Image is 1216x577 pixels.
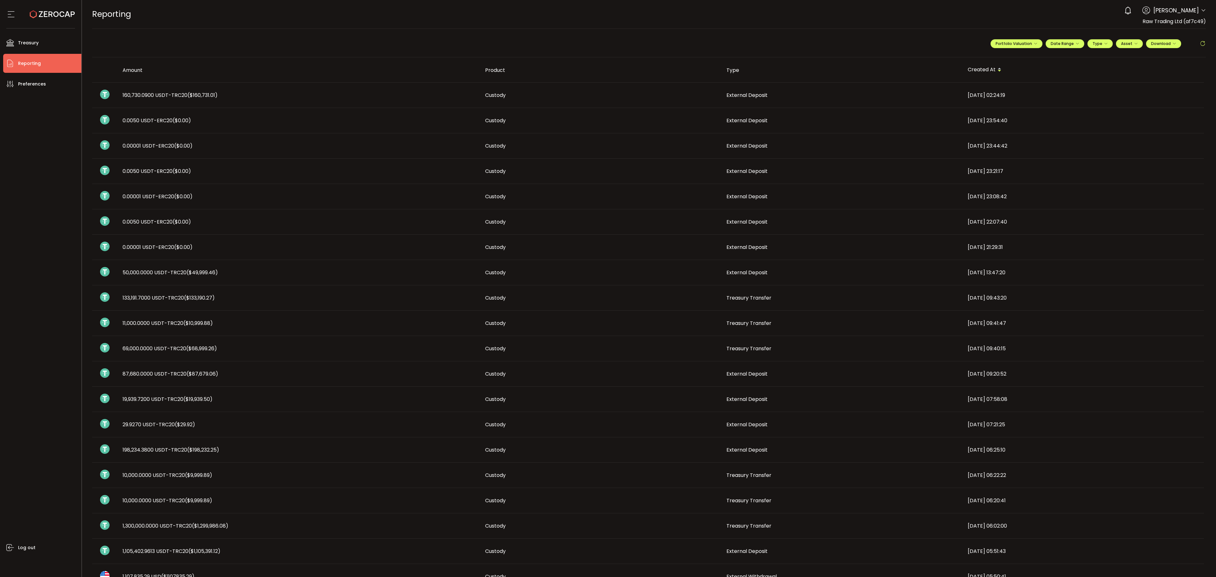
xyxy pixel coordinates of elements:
[963,269,1204,276] div: [DATE] 13:47:20
[963,294,1204,301] div: [DATE] 09:43:20
[123,497,212,504] span: 10,000.0000 USDT-TRC20
[963,142,1204,149] div: [DATE] 23:44:42
[963,370,1204,377] div: [DATE] 09:20:52
[963,168,1204,175] div: [DATE] 23:21:17
[188,548,220,555] span: ($1,105,391.12)
[721,67,963,74] div: Type
[726,193,768,200] span: External Deposit
[485,421,506,428] span: Custody
[726,345,771,352] span: Treasury Transfer
[185,472,212,479] span: ($9,999.89)
[100,115,110,124] img: usdt_portfolio.svg
[963,193,1204,200] div: [DATE] 23:08:42
[963,497,1204,504] div: [DATE] 06:20:41
[1051,41,1079,46] span: Date Range
[726,142,768,149] span: External Deposit
[123,320,213,327] span: 11,000.0000 USDT-TRC20
[18,59,41,68] span: Reporting
[123,294,215,301] span: 133,191.7000 USDT-TRC20
[726,396,768,403] span: External Deposit
[184,294,215,301] span: ($133,190.27)
[123,168,191,175] span: 0.0050 USDT-ERC20
[485,117,506,124] span: Custody
[726,497,771,504] span: Treasury Transfer
[100,267,110,276] img: usdt_portfolio.svg
[963,522,1204,529] div: [DATE] 06:02:00
[726,218,768,225] span: External Deposit
[485,522,506,529] span: Custody
[100,470,110,479] img: usdt_portfolio.svg
[726,269,768,276] span: External Deposit
[1087,39,1113,48] button: Type
[485,396,506,403] span: Custody
[963,218,1204,225] div: [DATE] 22:07:40
[1046,39,1084,48] button: Date Range
[183,396,212,403] span: ($19,939.50)
[726,92,768,99] span: External Deposit
[100,520,110,530] img: usdt_portfolio.svg
[100,546,110,555] img: usdt_portfolio.svg
[485,92,506,99] span: Custody
[123,370,218,377] span: 87,680.0000 USDT-TRC20
[485,142,506,149] span: Custody
[1146,39,1181,48] button: Download
[485,218,506,225] span: Custody
[100,140,110,150] img: usdt_portfolio.svg
[963,244,1204,251] div: [DATE] 21:29:31
[1121,41,1132,46] span: Asset
[485,345,506,352] span: Custody
[123,218,191,225] span: 0.0050 USDT-ERC20
[726,421,768,428] span: External Deposit
[1116,39,1143,48] button: Asset
[123,345,217,352] span: 69,000.0000 USDT-TRC20
[485,320,506,327] span: Custody
[485,497,506,504] span: Custody
[100,216,110,226] img: usdt_portfolio.svg
[485,548,506,555] span: Custody
[485,370,506,377] span: Custody
[726,472,771,479] span: Treasury Transfer
[726,117,768,124] span: External Deposit
[173,218,191,225] span: ($0.00)
[123,142,193,149] span: 0.00001 USDT-ERC20
[100,343,110,352] img: usdt_portfolio.svg
[100,242,110,251] img: usdt_portfolio.svg
[123,396,212,403] span: 19,939.7200 USDT-TRC20
[123,446,219,453] span: 198,234.3800 USDT-TRC20
[1092,41,1108,46] span: Type
[996,41,1037,46] span: Portfolio Valuation
[192,522,228,529] span: ($1,299,986.08)
[485,294,506,301] span: Custody
[123,244,193,251] span: 0.00001 USDT-ERC20
[726,244,768,251] span: External Deposit
[186,345,217,352] span: ($68,999.26)
[963,446,1204,453] div: [DATE] 06:25:10
[123,548,220,555] span: 1,105,402.9613 USDT-TRC20
[174,142,193,149] span: ($0.00)
[173,168,191,175] span: ($0.00)
[1143,18,1206,25] span: Raw Trading Ltd (af7c49)
[485,244,506,251] span: Custody
[100,90,110,99] img: usdt_portfolio.svg
[123,472,212,479] span: 10,000.0000 USDT-TRC20
[991,39,1042,48] button: Portfolio Valuation
[117,67,480,74] div: Amount
[18,38,39,48] span: Treasury
[963,396,1204,403] div: [DATE] 07:58:08
[18,543,35,552] span: Log out
[726,522,771,529] span: Treasury Transfer
[100,444,110,454] img: usdt_portfolio.svg
[963,320,1204,327] div: [DATE] 09:41:47
[174,244,193,251] span: ($0.00)
[1184,547,1216,577] iframe: Chat Widget
[123,421,195,428] span: 29.9270 USDT-TRC20
[485,472,506,479] span: Custody
[726,320,771,327] span: Treasury Transfer
[92,9,131,20] span: Reporting
[100,292,110,302] img: usdt_portfolio.svg
[175,421,195,428] span: ($29.92)
[123,193,193,200] span: 0.00001 USDT-ERC20
[485,168,506,175] span: Custody
[173,117,191,124] span: ($0.00)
